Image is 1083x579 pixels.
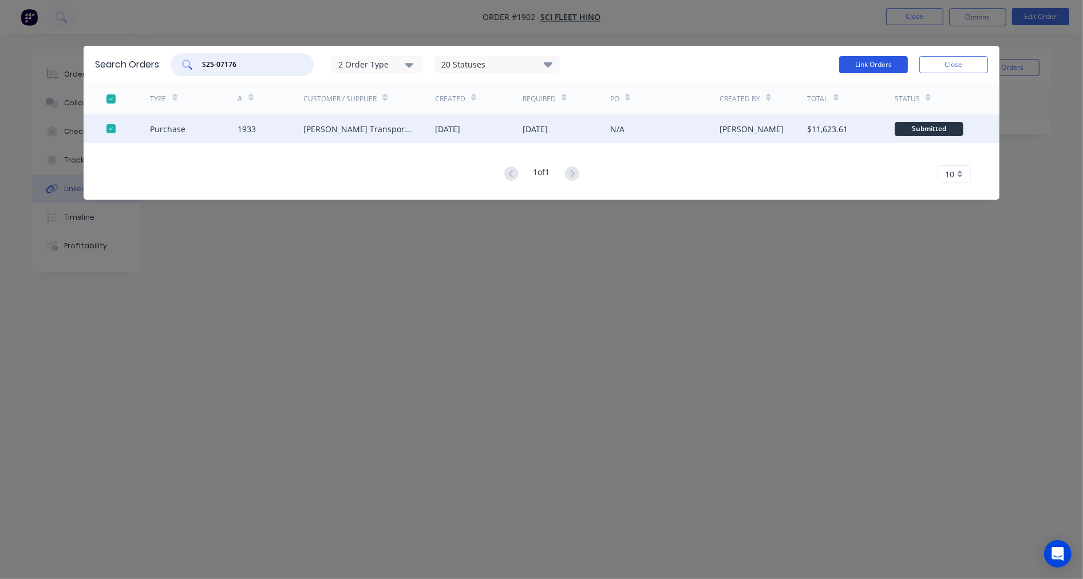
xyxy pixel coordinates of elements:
div: [DATE] [523,123,548,135]
button: Link Orders [839,56,908,73]
div: Required [523,94,556,104]
div: Submitted [895,122,963,136]
div: # [238,94,243,104]
div: $11,623.61 [807,123,848,135]
span: 10 [945,168,954,180]
div: Search Orders [95,58,159,72]
input: Search orders... [201,59,296,70]
div: 20 Statuses [434,58,559,71]
button: Close [919,56,988,73]
div: PO [610,94,619,104]
div: TYPE [151,94,167,104]
div: 1933 [238,123,256,135]
div: 1 of 1 [533,166,550,183]
div: Status [895,94,920,104]
div: Open Intercom Messenger [1044,540,1072,568]
div: [DATE] [435,123,460,135]
div: [PERSON_NAME] [720,123,784,135]
div: Purchase [151,123,186,135]
button: 2 Order Type [331,56,422,73]
div: 2 Order Type [338,58,415,70]
div: Created By [720,94,760,104]
div: [PERSON_NAME] Transport Equipment [303,123,412,135]
div: Customer / Supplier [303,94,377,104]
div: N/A [610,123,624,135]
div: Created [435,94,465,104]
div: Total [807,94,828,104]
